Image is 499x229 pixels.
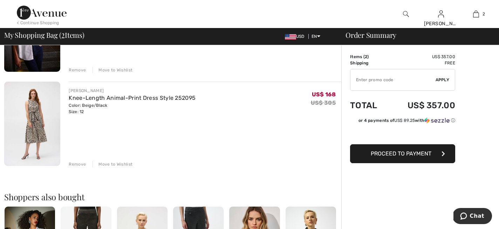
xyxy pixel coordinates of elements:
[350,117,455,126] div: or 4 payments ofUS$ 89.25withSezzle Click to learn more about Sezzle
[17,20,59,26] div: < Continue Shopping
[459,10,493,18] a: 2
[350,69,436,90] input: Promo code
[69,67,86,73] div: Remove
[388,60,455,66] td: Free
[69,88,196,94] div: [PERSON_NAME]
[93,161,132,167] div: Move to Wishlist
[4,32,84,39] span: My Shopping Bag ( Items)
[337,32,495,39] div: Order Summary
[473,10,479,18] img: My Bag
[365,54,367,59] span: 2
[424,117,450,124] img: Sezzle
[350,54,388,60] td: Items ( )
[4,82,60,166] img: Knee-Length Animal-Print Dress Style 252095
[483,11,485,17] span: 2
[312,91,336,98] span: US$ 168
[358,117,455,124] div: or 4 payments of with
[285,34,296,40] img: US Dollar
[388,93,455,117] td: US$ 357.00
[438,11,444,17] a: Sign In
[350,93,388,117] td: Total
[394,118,415,123] span: US$ 89.25
[350,60,388,66] td: Shipping
[371,150,431,157] span: Proceed to Payment
[424,20,458,27] div: [PERSON_NAME]
[93,67,132,73] div: Move to Wishlist
[69,95,196,101] a: Knee-Length Animal-Print Dress Style 252095
[403,10,409,18] img: search the website
[69,102,196,115] div: Color: Beige/Black Size: 12
[453,208,492,225] iframe: Opens a widget where you can chat to one of our agents
[350,144,455,163] button: Proceed to Payment
[311,99,336,106] s: US$ 305
[285,34,307,39] span: USD
[61,30,65,39] span: 2
[350,126,455,142] iframe: PayPal-paypal
[17,6,67,20] img: 1ère Avenue
[69,161,86,167] div: Remove
[438,10,444,18] img: My Info
[4,193,341,201] h2: Shoppers also bought
[388,54,455,60] td: US$ 357.00
[436,77,450,83] span: Apply
[312,34,320,39] span: EN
